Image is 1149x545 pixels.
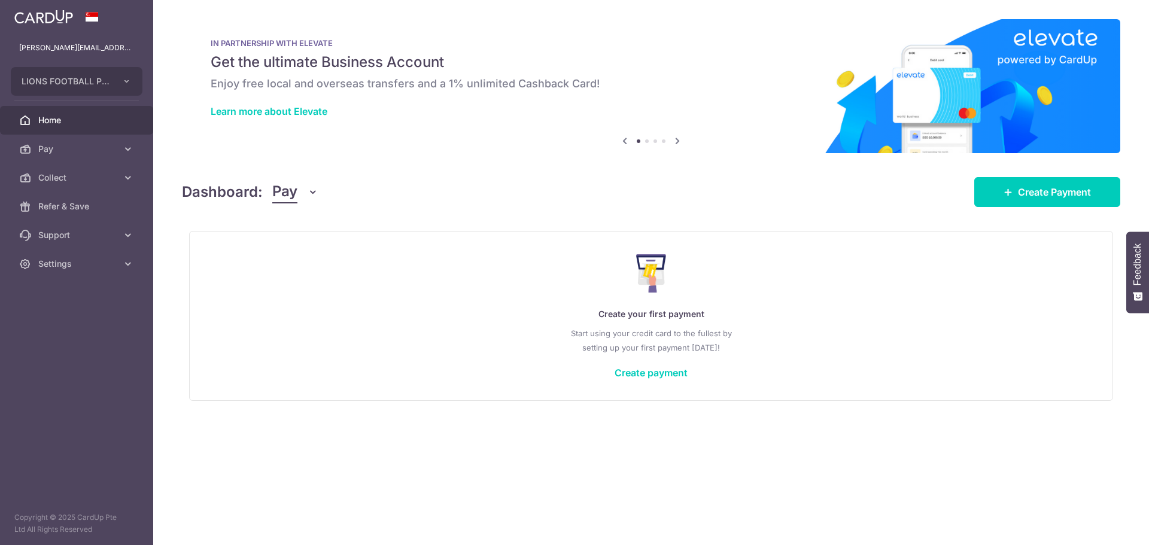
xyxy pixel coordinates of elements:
span: Feedback [1132,243,1143,285]
span: Collect [38,172,117,184]
a: Create Payment [974,177,1120,207]
h4: Dashboard: [182,181,263,203]
span: Support [38,229,117,241]
h6: Enjoy free local and overseas transfers and a 1% unlimited Cashback Card! [211,77,1092,91]
button: LIONS FOOTBALL PTE. LTD. [11,67,142,96]
span: Pay [272,181,297,203]
img: Renovation banner [182,19,1120,153]
span: Pay [38,143,117,155]
span: Home [38,114,117,126]
p: Create your first payment [214,307,1089,321]
img: Make Payment [636,254,667,293]
span: Refer & Save [38,200,117,212]
a: Create payment [615,367,688,379]
img: CardUp [14,10,73,24]
span: Create Payment [1018,185,1091,199]
p: Start using your credit card to the fullest by setting up your first payment [DATE]! [214,326,1089,355]
button: Pay [272,181,318,203]
button: Feedback - Show survey [1126,232,1149,313]
p: [PERSON_NAME][EMAIL_ADDRESS][DOMAIN_NAME] [19,42,134,54]
span: LIONS FOOTBALL PTE. LTD. [22,75,110,87]
p: IN PARTNERSHIP WITH ELEVATE [211,38,1092,48]
a: Learn more about Elevate [211,105,327,117]
span: Settings [38,258,117,270]
h5: Get the ultimate Business Account [211,53,1092,72]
